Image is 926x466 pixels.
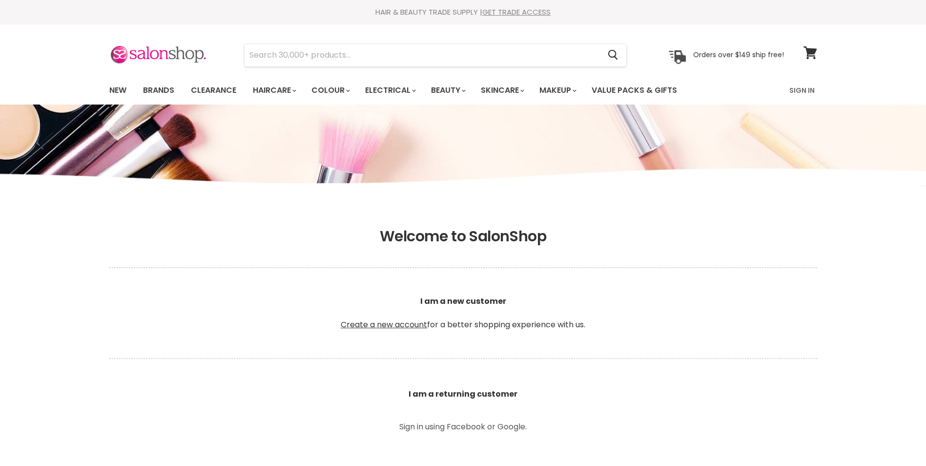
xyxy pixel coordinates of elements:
[584,80,684,101] a: Value Packs & Gifts
[358,80,422,101] a: Electrical
[600,44,626,66] button: Search
[109,272,817,354] p: for a better shopping experience with us.
[877,420,916,456] iframe: Gorgias live chat messenger
[693,50,784,59] p: Orders over $149 ship free!
[246,80,302,101] a: Haircare
[97,76,829,105] nav: Main
[304,80,356,101] a: Colour
[482,7,551,17] a: GET TRADE ACCESS
[102,76,734,105] ul: Main menu
[341,319,427,330] a: Create a new account
[136,80,182,101] a: Brands
[97,7,829,17] div: HAIR & BEAUTY TRADE SUPPLY |
[420,296,506,307] b: I am a new customer
[409,388,517,400] b: I am a returning customer
[424,80,472,101] a: Beauty
[102,80,134,101] a: New
[532,80,582,101] a: Makeup
[244,43,627,67] form: Product
[109,228,817,245] h1: Welcome to SalonShop
[245,44,600,66] input: Search
[353,423,573,431] p: Sign in using Facebook or Google.
[783,80,821,101] a: Sign In
[473,80,530,101] a: Skincare
[184,80,244,101] a: Clearance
